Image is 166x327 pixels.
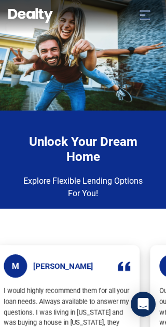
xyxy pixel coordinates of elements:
span: M [4,254,27,278]
img: Dealty - Buy, Sell & Rent Homes [8,8,53,23]
h5: [PERSON_NAME] [33,262,93,271]
h4: Unlock Your Dream Home [20,134,146,165]
p: Explore Flexible Lending Options For You! [20,175,146,200]
div: Open Intercom Messenger [131,292,156,317]
iframe: BigID CMP Widget [5,298,34,327]
button: Toggle navigation [132,6,158,23]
